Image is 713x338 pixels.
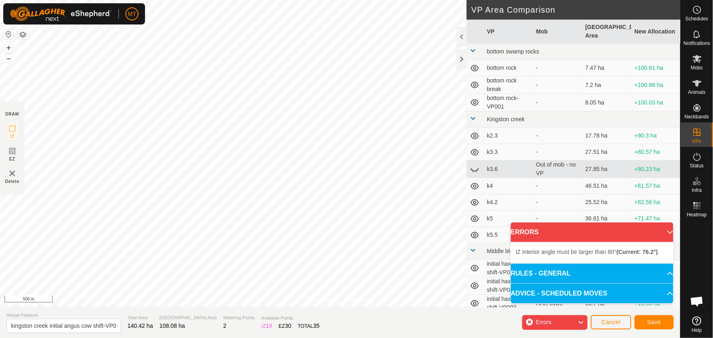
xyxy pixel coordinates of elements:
td: +71.47 ha [631,211,680,227]
div: DRAW [5,111,19,117]
div: - [536,64,579,72]
span: Animals [688,90,706,95]
span: 19 [266,322,272,329]
th: New Allocation [631,20,680,44]
span: [GEOGRAPHIC_DATA] Area [159,314,217,321]
th: Mob [533,20,582,44]
td: initial hax cow shift-VP002 [484,277,533,295]
td: +61.57 ha [631,178,680,194]
span: ERRORS [511,227,539,237]
span: Cancel [601,319,621,325]
td: 25.52 ha [582,194,631,211]
td: 36.61 ha [582,211,631,227]
div: - [536,148,579,156]
span: Help [692,328,702,333]
td: k4 [484,178,533,194]
span: 35 [313,322,320,329]
td: 27.85 ha [582,160,631,178]
p-accordion-header: ERRORS [511,222,673,242]
b: (Current: 76.2°) [617,249,658,255]
span: Infra [692,188,702,193]
td: initial hax cow shift-VP003 [484,295,533,312]
td: 46.51 ha [582,178,631,194]
button: Reset Map [4,29,13,39]
div: Open chat [685,289,709,314]
button: + [4,43,13,53]
span: EZ [9,156,16,162]
a: Privacy Policy [308,296,338,304]
span: MT [128,10,136,18]
td: 17.78 ha [582,128,631,144]
td: +90.3 ha [631,128,680,144]
span: ADVICE - SCHEDULED MOVES [511,289,607,298]
span: IZ interior angle must be larger than 80° . [516,249,659,255]
span: 30 [285,322,291,329]
td: 8.05 ha [582,94,631,111]
span: Notifications [684,41,710,46]
td: 27.51 ha [582,144,631,160]
td: k3.6 [484,160,533,178]
td: +80.23 ha [631,160,680,178]
td: k5 [484,211,533,227]
p-accordion-content: ERRORS [511,242,673,263]
th: [GEOGRAPHIC_DATA] Area [582,20,631,44]
span: bottom swamp rocks [487,48,539,55]
button: Save [635,315,674,329]
td: +80.57 ha [631,144,680,160]
button: – [4,53,13,63]
td: k5.5 [484,227,533,243]
td: k2.3 [484,128,533,144]
span: RULES - GENERAL [511,269,571,278]
div: - [536,81,579,89]
span: Delete [5,178,20,185]
td: +82.56 ha [631,194,680,211]
p-accordion-header: RULES - GENERAL [511,264,673,283]
span: Watering Points [223,314,255,321]
td: k4.2 [484,194,533,211]
td: 7.47 ha [582,60,631,76]
span: Save [647,319,661,325]
div: - [536,182,579,190]
div: TOTAL [298,322,320,330]
span: VPs [692,139,701,144]
span: Status [690,163,704,168]
span: 2 [223,322,226,329]
span: Virtual Paddock [7,312,121,319]
div: - [536,214,579,223]
div: - [536,98,579,107]
span: Available Points [262,315,320,322]
h2: VP Area Comparison [472,5,681,15]
span: 140.42 ha [127,322,153,329]
span: Kingston creek [487,116,525,122]
div: - [536,131,579,140]
span: Total Area [127,314,153,321]
span: Heatmap [687,212,707,217]
td: bottom rock break [484,76,533,94]
span: Mobs [691,65,703,70]
td: k3.3 [484,144,533,160]
td: +100.03 ha [631,94,680,111]
td: bottom rock-VP001 [484,94,533,111]
td: +100.88 ha [631,76,680,94]
a: Help [681,313,713,336]
a: Contact Us [348,296,372,304]
button: Map Layers [18,30,28,40]
span: IZ [10,133,15,140]
div: - [536,198,579,207]
td: 7.2 ha [582,76,631,94]
th: VP [484,20,533,44]
span: Errors [536,319,551,325]
div: Out of mob - no VP [536,160,579,178]
span: Schedules [685,16,708,21]
td: initial hax cow shift-VP001 [484,260,533,277]
td: +100.61 ha [631,60,680,76]
div: EZ [279,322,291,330]
img: VP [7,169,17,178]
button: Cancel [591,315,631,329]
span: Middle block [487,248,519,254]
p-accordion-header: ADVICE - SCHEDULED MOVES [511,284,673,303]
div: IZ [262,322,272,330]
span: Neckbands [684,114,709,119]
img: Gallagher Logo [10,7,112,21]
span: 108.08 ha [159,322,185,329]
